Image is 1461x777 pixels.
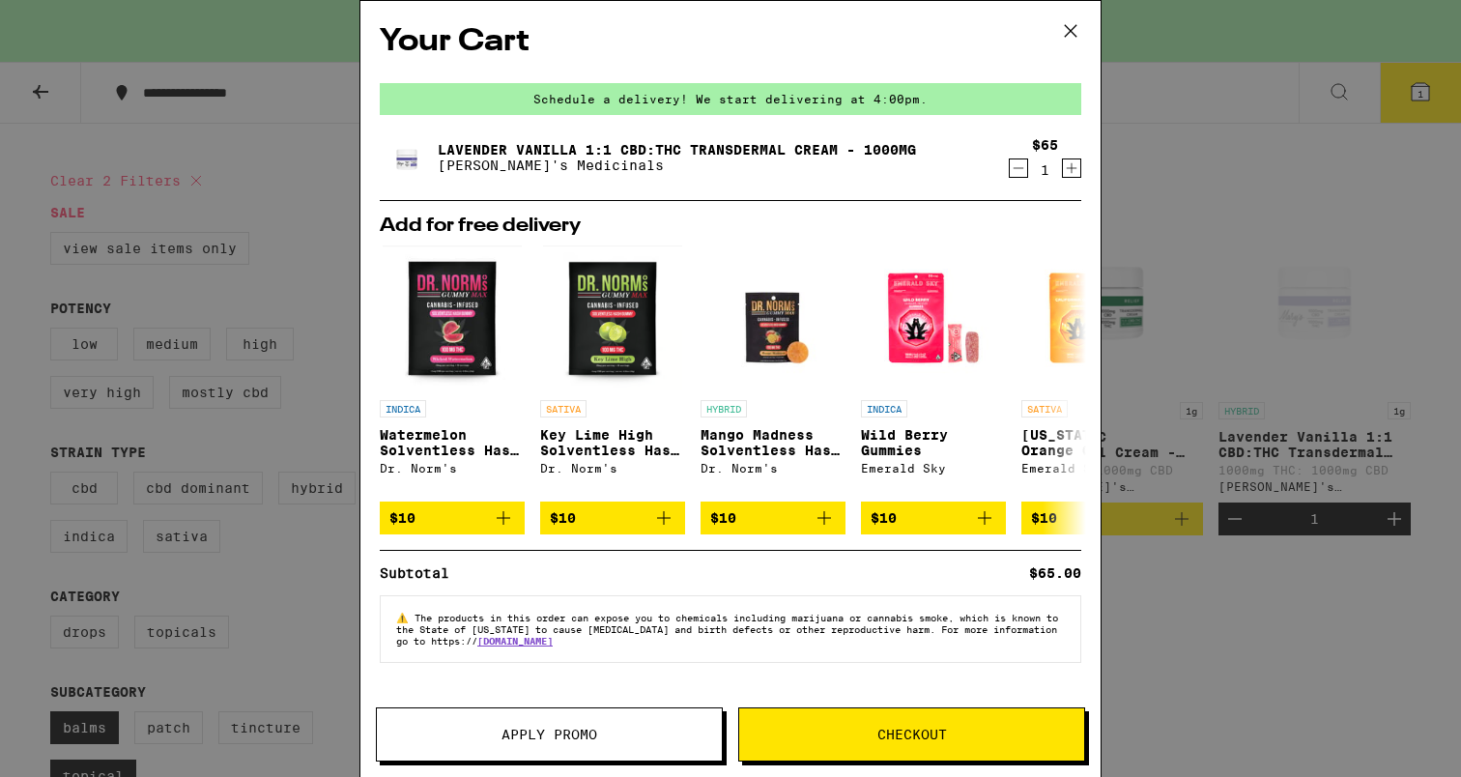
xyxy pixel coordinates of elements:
[396,612,1058,647] span: The products in this order can expose you to chemicals including marijuana or cannabis smoke, whi...
[1062,158,1081,178] button: Increment
[540,245,685,502] a: Open page for Key Lime High Solventless Hash Gummy from Dr. Norm's
[701,462,845,475] div: Dr. Norm's
[1032,162,1058,178] div: 1
[540,502,685,534] button: Add to bag
[861,462,1006,475] div: Emerald Sky
[1029,566,1081,580] div: $65.00
[380,20,1081,64] h2: Your Cart
[380,502,525,534] button: Add to bag
[701,245,845,502] a: Open page for Mango Madness Solventless Hash Gummy from Dr. Norm's
[1021,245,1166,502] a: Open page for California Orange Gummies from Emerald Sky
[1021,400,1068,417] p: SATIVA
[501,728,597,741] span: Apply Promo
[477,635,553,647] a: [DOMAIN_NAME]
[12,14,139,29] span: Hi. Need any help?
[701,245,845,390] img: Dr. Norm's - Mango Madness Solventless Hash Gummy
[861,400,907,417] p: INDICA
[1009,158,1028,178] button: Decrement
[861,502,1006,534] button: Add to bag
[540,427,685,458] p: Key Lime High Solventless Hash Gummy
[540,400,587,417] p: SATIVA
[1031,510,1057,526] span: $10
[376,707,723,762] button: Apply Promo
[550,510,576,526] span: $10
[380,427,525,458] p: Watermelon Solventless Hash Gummy
[1032,137,1058,153] div: $65
[1021,462,1166,475] div: Emerald Sky
[380,462,525,475] div: Dr. Norm's
[540,462,685,475] div: Dr. Norm's
[861,245,1006,502] a: Open page for Wild Berry Gummies from Emerald Sky
[396,612,415,623] span: ⚠️
[438,158,916,173] p: [PERSON_NAME]'s Medicinals
[380,83,1081,115] div: Schedule a delivery! We start delivering at 4:00pm.
[380,566,463,580] div: Subtotal
[1021,427,1166,458] p: [US_STATE] Orange Gummies
[380,245,525,502] a: Open page for Watermelon Solventless Hash Gummy from Dr. Norm's
[701,502,845,534] button: Add to bag
[861,427,1006,458] p: Wild Berry Gummies
[1021,502,1166,534] button: Add to bag
[438,142,916,158] a: Lavender Vanilla 1:1 CBD:THC Transdermal Cream - 1000mg
[383,245,523,390] img: Dr. Norm's - Watermelon Solventless Hash Gummy
[380,130,434,185] img: Lavender Vanilla 1:1 CBD:THC Transdermal Cream - 1000mg
[701,400,747,417] p: HYBRID
[877,728,947,741] span: Checkout
[1021,245,1166,390] img: Emerald Sky - California Orange Gummies
[701,427,845,458] p: Mango Madness Solventless Hash Gummy
[543,245,683,390] img: Dr. Norm's - Key Lime High Solventless Hash Gummy
[871,510,897,526] span: $10
[738,707,1085,762] button: Checkout
[389,510,415,526] span: $10
[861,245,1006,390] img: Emerald Sky - Wild Berry Gummies
[380,216,1081,236] h2: Add for free delivery
[710,510,736,526] span: $10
